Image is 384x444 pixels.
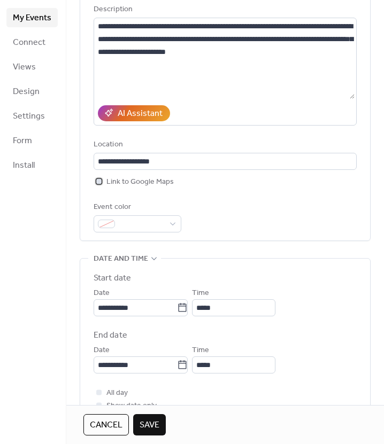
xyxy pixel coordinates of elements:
div: Description [94,3,355,16]
a: Settings [6,106,58,126]
button: Cancel [83,414,129,435]
a: My Events [6,8,58,27]
span: Date [94,287,110,300]
span: Views [13,61,36,74]
a: Install [6,155,58,175]
span: Connect [13,36,45,49]
div: Location [94,138,355,151]
span: Date [94,344,110,357]
a: Form [6,131,58,150]
div: Event color [94,201,179,214]
a: Connect [6,33,58,52]
span: Settings [13,110,45,123]
button: Save [133,414,166,435]
a: Views [6,57,58,76]
div: Start date [94,272,131,285]
a: Design [6,82,58,101]
div: End date [94,329,127,342]
span: Date and time [94,253,148,266]
span: All day [106,387,128,400]
span: My Events [13,12,51,25]
span: Link to Google Maps [106,176,174,189]
button: AI Assistant [98,105,170,121]
span: Save [140,419,159,432]
span: Time [192,287,209,300]
span: Install [13,159,35,172]
span: Time [192,344,209,357]
span: Cancel [90,419,122,432]
span: Show date only [106,400,157,412]
span: Form [13,135,32,147]
span: Design [13,85,40,98]
div: AI Assistant [118,107,163,120]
